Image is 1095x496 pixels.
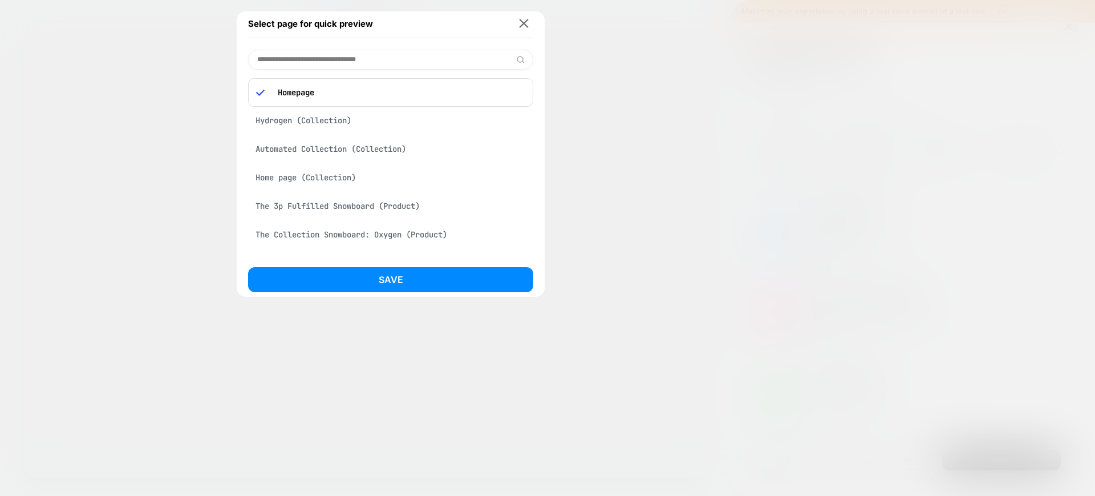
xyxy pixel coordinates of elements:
[248,138,533,160] div: Automated Collection (Collection)
[520,19,529,28] img: close
[248,18,373,29] span: Select page for quick preview
[248,252,533,274] div: The Out of Stock Snowboard (Product)
[272,87,525,98] p: Homepage
[248,110,533,131] div: Hydrogen (Collection)
[516,55,525,64] img: edit
[256,88,265,97] img: blue checkmark
[248,267,533,292] button: Save
[248,167,533,188] div: Home page (Collection)
[248,224,533,245] div: The Collection Snowboard: Oxygen (Product)
[248,195,533,217] div: The 3p Fulfilled Snowboard (Product)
